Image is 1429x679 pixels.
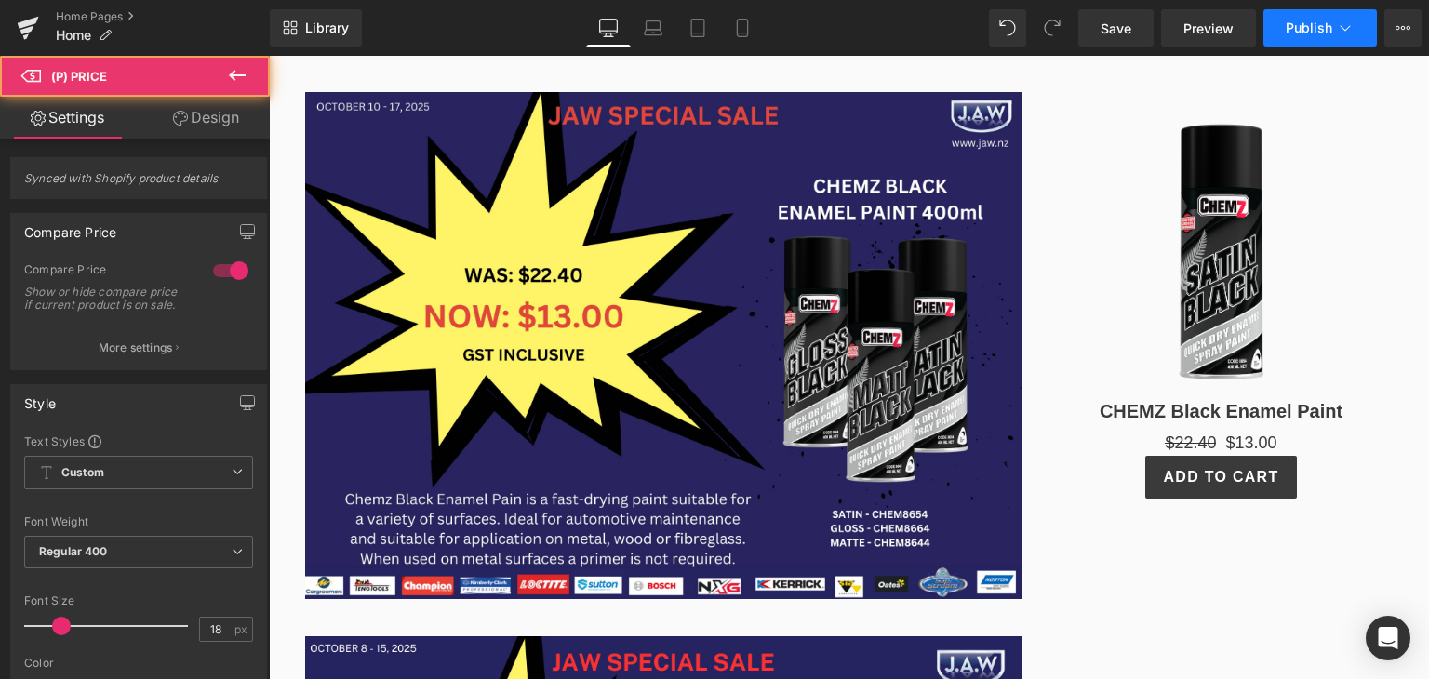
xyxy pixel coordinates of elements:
[720,9,765,47] a: Mobile
[1101,19,1131,38] span: Save
[305,20,349,36] span: Library
[894,413,1009,429] span: Add To Cart
[24,171,253,198] span: Synced with Shopify product details
[24,433,253,448] div: Text Styles
[139,97,274,139] a: Design
[1384,9,1422,47] button: More
[896,378,947,396] span: $22.40
[24,385,56,411] div: Style
[1161,9,1256,47] a: Preview
[56,9,270,24] a: Home Pages
[586,9,631,47] a: Desktop
[234,623,250,635] span: px
[1183,19,1234,38] span: Preview
[24,657,253,670] div: Color
[24,262,194,282] div: Compare Price
[876,400,1027,443] button: Add To Cart
[957,375,1008,400] span: $13.00
[675,9,720,47] a: Tablet
[61,465,104,481] b: Custom
[831,344,1074,366] a: CHEMZ Black Enamel Paint
[903,64,1001,328] img: CHEMZ Black Enamel Paint
[1286,20,1332,35] span: Publish
[989,9,1026,47] button: Undo
[24,214,116,240] div: Compare Price
[51,69,107,84] span: (P) Price
[24,286,192,312] div: Show or hide compare price if current product is on sale.
[1263,9,1377,47] button: Publish
[99,339,173,356] p: More settings
[39,544,108,558] b: Regular 400
[11,326,266,369] button: More settings
[1034,9,1071,47] button: Redo
[1366,616,1410,660] div: Open Intercom Messenger
[631,9,675,47] a: Laptop
[24,515,253,528] div: Font Weight
[24,594,253,607] div: Font Size
[270,9,362,47] a: New Library
[56,28,91,43] span: Home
